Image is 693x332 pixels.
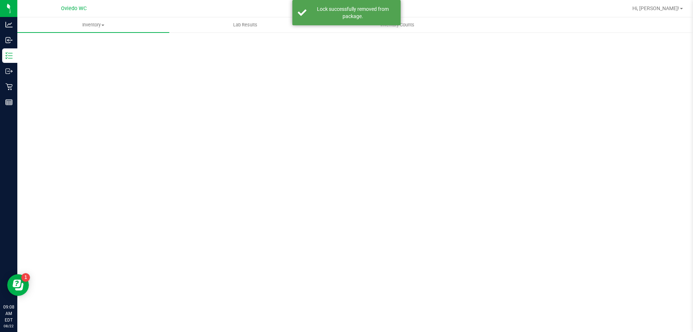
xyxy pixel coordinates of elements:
[5,36,13,44] inline-svg: Inbound
[7,274,29,296] iframe: Resource center
[17,22,169,28] span: Inventory
[5,21,13,28] inline-svg: Analytics
[169,17,321,33] a: Lab Results
[61,5,87,12] span: Oviedo WC
[5,52,13,59] inline-svg: Inventory
[310,5,395,20] div: Lock successfully removed from package.
[5,68,13,75] inline-svg: Outbound
[3,323,14,329] p: 08/22
[5,99,13,106] inline-svg: Reports
[5,83,13,90] inline-svg: Retail
[632,5,679,11] span: Hi, [PERSON_NAME]!
[3,304,14,323] p: 09:08 AM EDT
[17,17,169,33] a: Inventory
[223,22,267,28] span: Lab Results
[21,273,30,282] iframe: Resource center unread badge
